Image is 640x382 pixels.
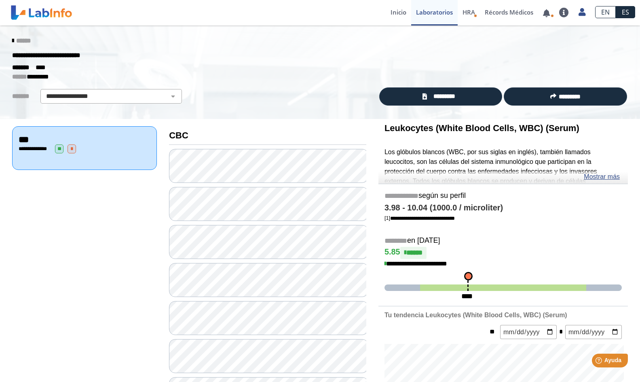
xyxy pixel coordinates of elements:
b: CBC [169,130,188,140]
p: Los glóbulos blancos (WBC, por sus siglas en inglés), también llamados leucocitos, son las célula... [384,147,622,263]
h5: según su perfil [384,191,622,201]
h4: 5.85 [384,247,622,259]
input: mm/dd/yyyy [500,325,557,339]
a: Mostrar más [584,172,620,182]
span: HRA [463,8,475,16]
h5: en [DATE] [384,236,622,246]
a: EN [595,6,616,18]
a: [1] [384,215,455,221]
a: ES [616,6,635,18]
b: Tu tendencia Leukocytes (White Blood Cells, WBC) (Serum) [384,312,567,318]
h4: 3.98 - 10.04 (1000.0 / microliter) [384,203,622,213]
input: mm/dd/yyyy [565,325,622,339]
b: Leukocytes (White Blood Cells, WBC) (Serum) [384,123,579,133]
iframe: Help widget launcher [568,350,631,373]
